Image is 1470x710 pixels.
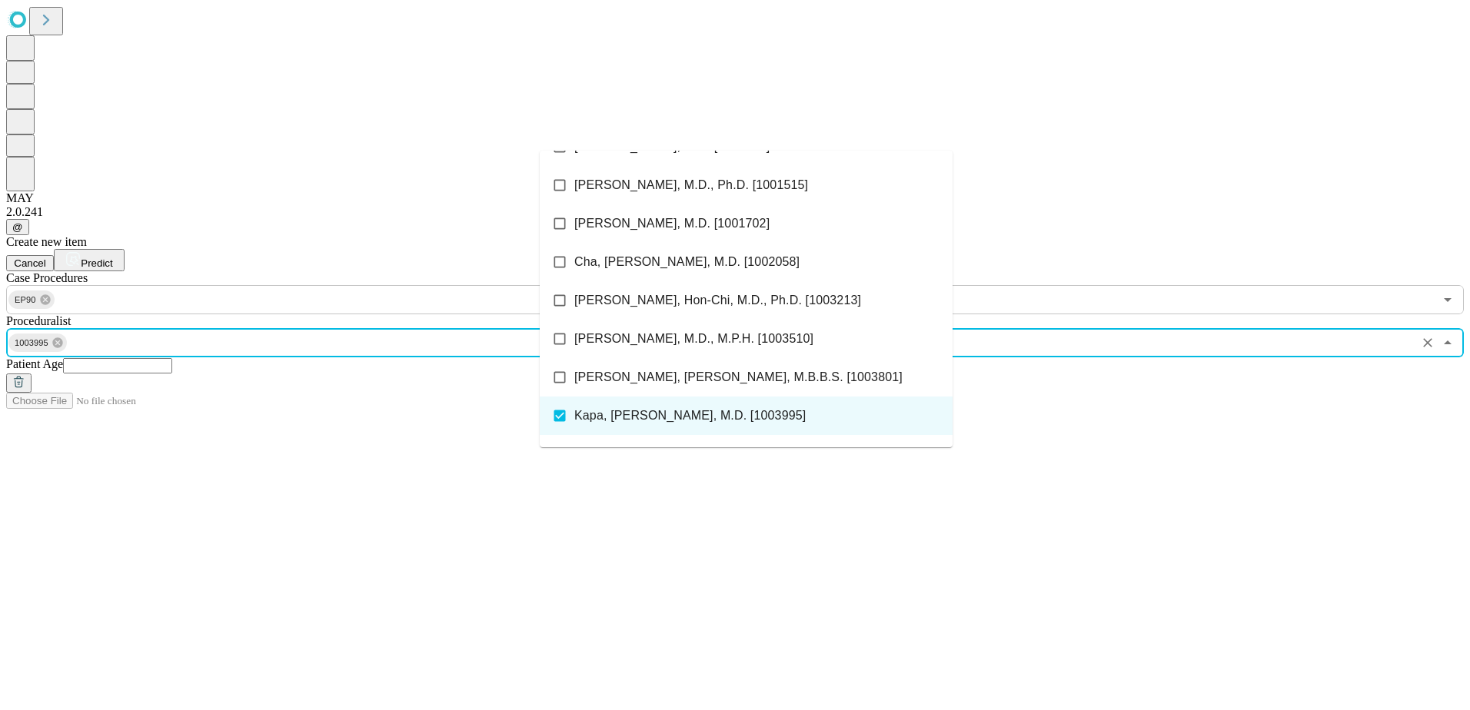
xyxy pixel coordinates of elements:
div: 1003995 [8,333,67,352]
span: Patient Age [6,357,63,370]
span: 1003995 [8,334,55,352]
span: Cancel [14,257,46,269]
div: MAY [6,191,1464,205]
span: EP90 [8,291,42,309]
span: [PERSON_NAME], Hon-Chi, M.D., Ph.D. [1003213] [574,291,861,310]
button: Open [1437,289,1458,310]
button: Cancel [6,255,54,271]
span: Predict [81,257,112,269]
button: Clear [1417,332,1438,353]
span: Cha, [PERSON_NAME], M.D. [1002058] [574,253,800,271]
span: [PERSON_NAME], M.D., M.P.H. [1003510] [574,330,813,348]
span: [PERSON_NAME], M.B.B.S. [1004839] [574,445,793,463]
span: [PERSON_NAME], [PERSON_NAME], M.B.B.S. [1003801] [574,368,903,387]
div: 2.0.241 [6,205,1464,219]
span: Kapa, [PERSON_NAME], M.D. [1003995] [574,406,806,425]
span: Create new item [6,235,87,248]
span: @ [12,221,23,233]
span: [PERSON_NAME], M.D., Ph.D. [1001515] [574,176,808,194]
button: Close [1437,332,1458,353]
button: Predict [54,249,125,271]
span: Proceduralist [6,314,71,327]
span: Scheduled Procedure [6,271,88,284]
button: @ [6,219,29,235]
span: [PERSON_NAME], M.D. [1001702] [574,214,770,233]
div: EP90 [8,290,55,309]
